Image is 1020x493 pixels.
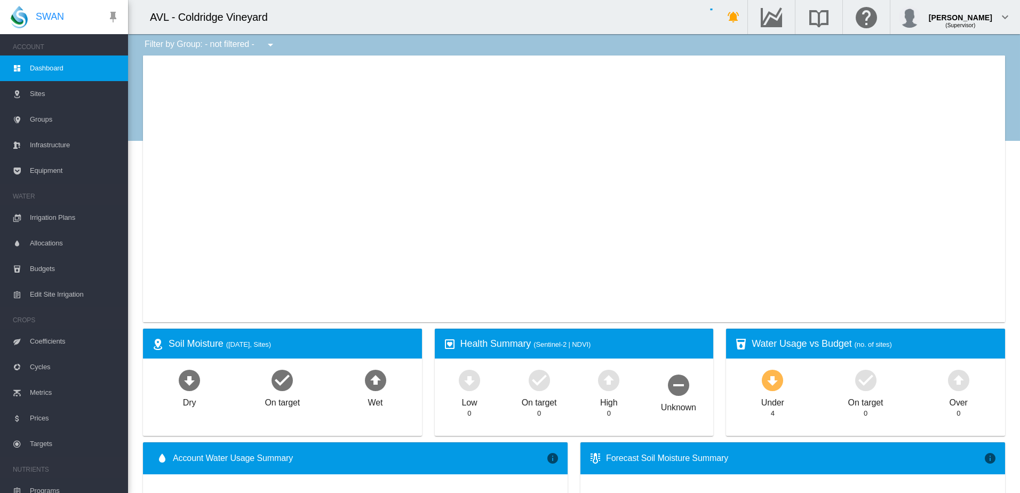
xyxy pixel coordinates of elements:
[13,461,119,478] span: NUTRIENTS
[13,38,119,55] span: ACCOUNT
[461,393,477,409] div: Low
[600,393,618,409] div: High
[735,338,747,351] md-icon: icon-cup-water
[950,393,968,409] div: Over
[467,409,471,418] div: 0
[30,354,119,380] span: Cycles
[30,431,119,457] span: Targets
[152,338,164,351] md-icon: icon-map-marker-radius
[666,372,691,397] md-icon: icon-minus-circle
[13,312,119,329] span: CROPS
[264,38,277,51] md-icon: icon-menu-down
[169,337,413,351] div: Soil Moisture
[30,256,119,282] span: Budgets
[761,393,784,409] div: Under
[984,452,997,465] md-icon: icon-information
[30,329,119,354] span: Coefficients
[30,380,119,405] span: Metrics
[363,367,388,393] md-icon: icon-arrow-up-bold-circle
[957,409,960,418] div: 0
[607,409,611,418] div: 0
[899,6,920,28] img: profile.jpg
[727,11,740,23] md-icon: icon-bell-ring
[522,393,557,409] div: On target
[173,452,546,464] span: Account Water Usage Summary
[999,11,1011,23] md-icon: icon-chevron-down
[156,452,169,465] md-icon: icon-water
[945,22,975,28] span: (Supervisor)
[30,132,119,158] span: Infrastructure
[723,6,744,28] button: icon-bell-ring
[30,158,119,184] span: Equipment
[457,367,482,393] md-icon: icon-arrow-down-bold-circle
[606,452,984,464] div: Forecast Soil Moisture Summary
[760,367,785,393] md-icon: icon-arrow-down-bold-circle
[36,10,64,23] span: SWAN
[589,452,602,465] md-icon: icon-thermometer-lines
[759,11,784,23] md-icon: Go to the Data Hub
[460,337,705,351] div: Health Summary
[11,6,28,28] img: SWAN-Landscape-Logo-Colour-drop.png
[443,338,456,351] md-icon: icon-heart-box-outline
[269,367,295,393] md-icon: icon-checkbox-marked-circle
[855,340,892,348] span: (no. of sites)
[13,188,119,205] span: WATER
[260,34,281,55] button: icon-menu-down
[806,11,832,23] md-icon: Search the knowledge base
[661,397,696,414] div: Unknown
[853,367,879,393] md-icon: icon-checkbox-marked-circle
[946,367,971,393] md-icon: icon-arrow-up-bold-circle
[533,340,591,348] span: (Sentinel-2 | NDVI)
[30,205,119,230] span: Irrigation Plans
[546,452,559,465] md-icon: icon-information
[771,409,775,418] div: 4
[183,393,196,409] div: Dry
[226,340,271,348] span: ([DATE], Sites)
[265,393,300,409] div: On target
[752,337,997,351] div: Water Usage vs Budget
[137,34,284,55] div: Filter by Group: - not filtered -
[527,367,552,393] md-icon: icon-checkbox-marked-circle
[30,405,119,431] span: Prices
[864,409,867,418] div: 0
[30,282,119,307] span: Edit Site Irrigation
[854,11,879,23] md-icon: Click here for help
[537,409,541,418] div: 0
[596,367,621,393] md-icon: icon-arrow-up-bold-circle
[929,8,992,19] div: [PERSON_NAME]
[30,55,119,81] span: Dashboard
[30,107,119,132] span: Groups
[107,11,119,23] md-icon: icon-pin
[848,393,883,409] div: On target
[150,10,277,25] div: AVL - Coldridge Vineyard
[177,367,202,393] md-icon: icon-arrow-down-bold-circle
[30,230,119,256] span: Allocations
[368,393,383,409] div: Wet
[30,81,119,107] span: Sites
